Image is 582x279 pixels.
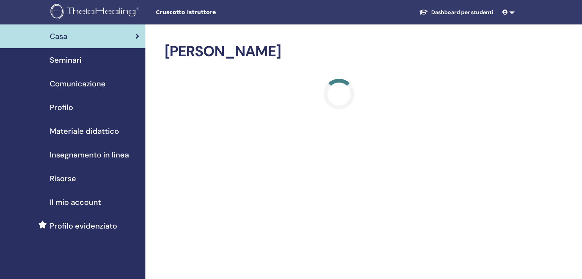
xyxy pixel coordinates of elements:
span: Casa [50,31,67,42]
span: Materiale didattico [50,125,119,137]
h2: [PERSON_NAME] [165,43,513,60]
span: Profilo evidenziato [50,220,117,232]
img: logo.png [51,4,142,21]
img: graduation-cap-white.svg [419,9,428,15]
span: Risorse [50,173,76,184]
span: Comunicazione [50,78,106,89]
span: Profilo [50,102,73,113]
span: Il mio account [50,196,101,208]
span: Insegnamento in linea [50,149,129,161]
span: Cruscotto istruttore [156,8,271,16]
a: Dashboard per studenti [413,5,499,19]
span: Seminari [50,54,82,66]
